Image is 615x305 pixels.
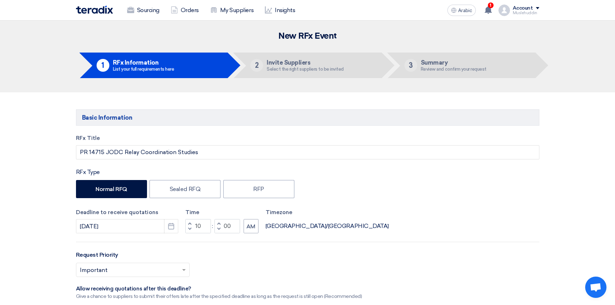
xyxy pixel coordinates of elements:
[253,186,264,192] font: RFP
[76,285,191,292] font: Allow receiving quotations after this deadline?
[181,7,199,13] font: Orders
[76,251,118,258] font: Request Priority
[490,3,491,8] font: 1
[244,219,258,233] button: AM
[113,59,159,66] font: RFx Information
[76,135,100,141] font: RFx Title
[76,145,539,159] input: eg New ERP System, Server Visualization Project...
[266,223,389,229] font: [GEOGRAPHIC_DATA]/[GEOGRAPHIC_DATA]
[278,32,337,40] font: New RFx Event
[458,7,472,13] font: Arabic
[214,219,240,233] input: Minutes
[76,169,100,175] font: RFx Type
[113,66,174,72] font: List your full requirements here
[421,66,486,72] font: Review and confirm your request
[499,5,510,16] img: profile_test.png
[185,219,211,233] input: Hours
[137,7,159,13] font: Sourcing
[220,7,254,13] font: My Suppliers
[585,277,606,298] a: Open chat
[76,293,362,299] font: Give a chance to suppliers to submit their offers late after the specified deadline as long as th...
[246,223,255,230] font: AM
[255,61,259,70] font: 2
[267,66,344,72] font: Select the right suppliers to be invited
[76,209,158,216] font: Deadline to receive quotations
[212,223,213,229] font: :
[259,2,301,18] a: Insights
[102,61,104,70] font: 1
[170,186,200,192] font: Sealed RFQ
[76,6,113,14] img: Teradix logo
[185,209,199,216] font: Time
[513,11,537,15] font: Muslehuddin
[267,59,310,66] font: Invite Suppliers
[205,2,259,18] a: My Suppliers
[121,2,165,18] a: Sourcing
[266,209,293,216] font: Timezone
[513,5,533,11] font: Account
[447,5,476,16] button: Arabic
[421,59,448,66] font: Summary
[76,219,178,233] input: yyyy-mm-dd
[275,7,295,13] font: Insights
[409,61,413,70] font: 3
[165,2,205,18] a: Orders
[96,186,127,192] font: Normal RFQ
[82,114,132,121] font: Basic Information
